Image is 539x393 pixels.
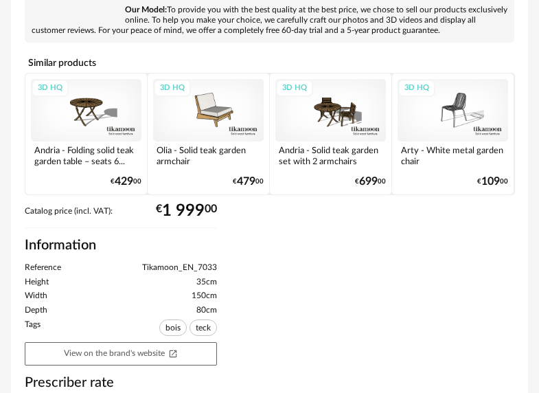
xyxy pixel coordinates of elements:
[196,277,217,288] span: 35cm
[156,206,217,216] div: € 00
[142,262,217,273] span: Tikamoon_EN_7033
[168,348,178,357] span: Open In New icon
[148,74,269,194] a: 3D HQ Olia - Solid teak garden armchair €47900
[398,80,435,97] div: 3D HQ
[25,262,61,273] span: Reference
[25,277,49,288] span: Height
[111,177,141,186] div: € 00
[481,177,500,186] span: 109
[25,236,217,254] h2: Information
[275,142,386,169] div: Andria - Solid teak garden set with 2 armchairs
[359,177,378,186] span: 699
[25,342,217,366] a: View on the brand's websiteOpen In New icon
[233,177,264,186] div: € 00
[162,206,205,216] span: 1 999
[276,80,313,97] div: 3D HQ
[159,319,187,336] span: bois
[154,80,191,97] div: 3D HQ
[125,5,167,14] b: Our Model:
[25,54,514,73] h4: Similar products
[25,206,217,229] div: Catalog price (incl. VAT):
[196,305,217,316] span: 80cm
[25,291,47,302] span: Width
[237,177,255,186] span: 479
[115,177,133,186] span: 429
[31,142,141,169] div: Andria - Folding solid teak garden table – seats 6...
[25,305,47,316] span: Depth
[270,74,391,194] a: 3D HQ Andria - Solid teak garden set with 2 armchairs €69900
[392,74,514,194] a: 3D HQ Arty - White metal garden chair €10900
[477,177,508,186] div: € 00
[192,291,217,302] span: 150cm
[153,142,264,169] div: Olia - Solid teak garden armchair
[398,142,508,169] div: Arty - White metal garden chair
[32,80,69,97] div: 3D HQ
[190,319,217,336] span: teck
[355,177,386,186] div: € 00
[25,319,41,339] span: Tags
[25,374,217,392] h3: Prescriber rate
[25,74,147,194] a: 3D HQ Andria - Folding solid teak garden table – seats 6... €42900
